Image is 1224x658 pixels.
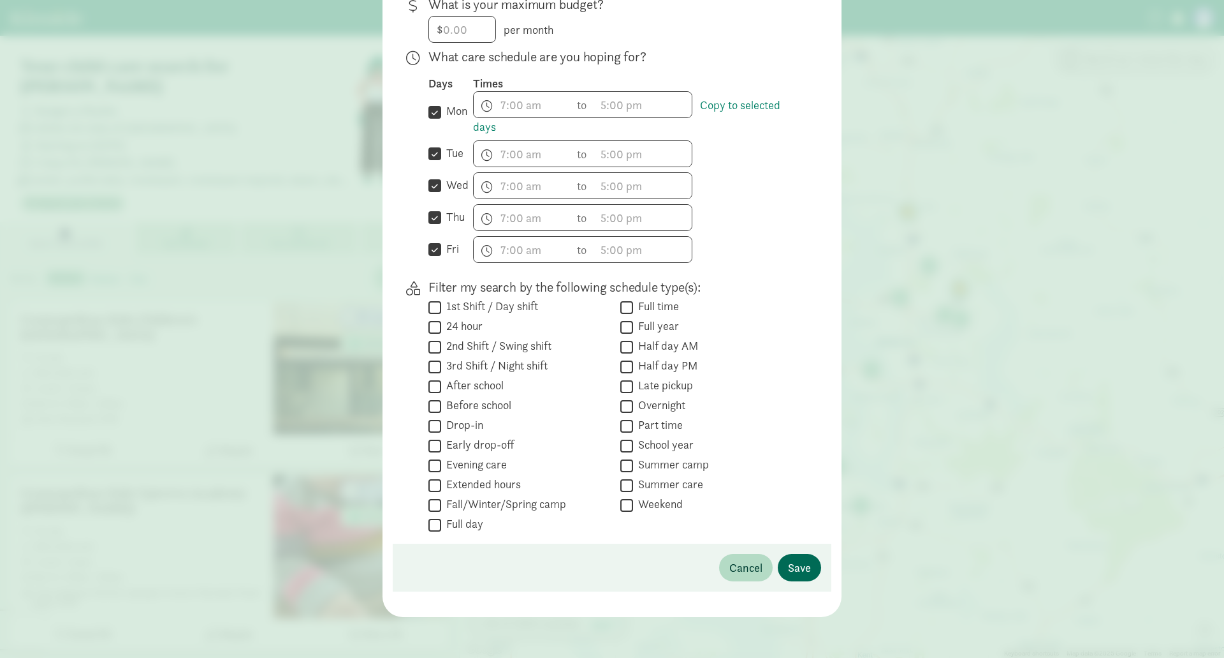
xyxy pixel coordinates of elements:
[441,241,459,257] label: fri
[441,497,566,512] label: Fall/Winter/Spring camp
[474,205,571,230] input: 7:00 am
[633,497,683,512] label: Weekend
[577,209,588,227] span: to
[577,96,588,114] span: to
[577,177,588,195] span: to
[441,209,465,225] label: thu
[474,237,571,262] input: 7:00 am
[474,173,571,198] input: 7:00 am
[441,318,483,334] label: 24 hour
[428,48,801,66] p: What care schedule are you hoping for?
[778,554,821,581] button: Save
[633,378,693,393] label: Late pickup
[441,516,483,532] label: Full day
[474,92,571,117] input: 7:00 am
[633,398,685,413] label: Overnight
[441,477,521,492] label: Extended hours
[441,378,504,393] label: After school
[474,141,571,167] input: 7:00 am
[504,22,553,37] span: per month
[441,146,463,161] label: tue
[441,398,511,413] label: Before school
[441,437,514,452] label: Early drop-off
[428,278,801,296] p: Filter my search by the following schedule type(s):
[429,17,495,42] input: 0.00
[428,76,473,91] div: Days
[441,417,483,433] label: Drop-in
[595,92,692,117] input: 5:00 pm
[473,76,801,91] div: Times
[633,338,698,354] label: Half day AM
[719,554,773,581] button: Cancel
[633,358,697,373] label: Half day PM
[595,141,692,167] input: 5:00 pm
[633,318,679,334] label: Full year
[633,457,709,472] label: Summer camp
[441,103,467,119] label: mon
[595,173,692,198] input: 5:00 pm
[441,338,551,354] label: 2nd Shift / Swing shift
[595,205,692,230] input: 5:00 pm
[441,177,469,193] label: wed
[633,417,683,433] label: Part time
[633,437,694,452] label: School year
[441,358,548,373] label: 3rd Shift / Night shift
[595,237,692,262] input: 5:00 pm
[441,299,538,314] label: 1st Shift / Day shift
[633,477,703,492] label: Summer care
[577,241,588,258] span: to
[441,457,507,472] label: Evening care
[729,559,762,576] span: Cancel
[577,146,588,163] span: to
[788,559,811,576] span: Save
[633,299,679,314] label: Full time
